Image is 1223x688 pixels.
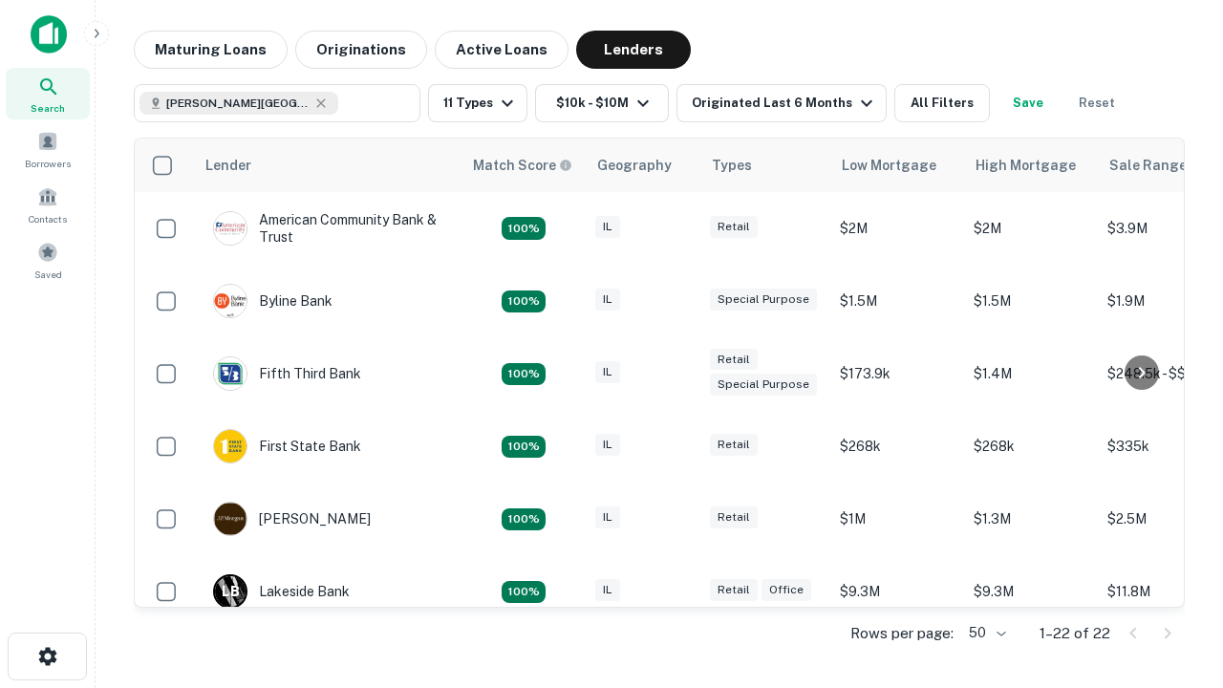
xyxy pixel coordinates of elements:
a: Borrowers [6,123,90,175]
img: picture [214,503,247,535]
img: capitalize-icon.png [31,15,67,54]
div: Special Purpose [710,374,817,396]
a: Contacts [6,179,90,230]
img: picture [214,212,247,245]
button: Originations [295,31,427,69]
iframe: Chat Widget [1127,535,1223,627]
div: [PERSON_NAME] [213,502,371,536]
h6: Match Score [473,155,569,176]
th: Lender [194,139,461,192]
p: L B [222,582,239,602]
div: Lakeside Bank [213,574,350,609]
td: $1.5M [830,265,964,337]
td: $1M [830,483,964,555]
div: IL [595,289,620,311]
div: Fifth Third Bank [213,356,361,391]
th: Types [700,139,830,192]
span: Contacts [29,211,67,226]
td: $1.5M [964,265,1098,337]
div: Matching Properties: 2, hasApolloMatch: undefined [502,436,546,459]
button: Originated Last 6 Months [676,84,887,122]
div: Types [712,154,752,177]
td: $1.3M [964,483,1098,555]
div: Sale Range [1109,154,1187,177]
img: picture [214,285,247,317]
a: Search [6,68,90,119]
button: All Filters [894,84,990,122]
img: picture [214,430,247,462]
div: Geography [597,154,672,177]
div: Special Purpose [710,289,817,311]
button: Maturing Loans [134,31,288,69]
td: $9.3M [830,555,964,628]
td: $268k [964,410,1098,483]
p: 1–22 of 22 [1040,622,1110,645]
td: $1.4M [964,337,1098,410]
div: IL [595,506,620,528]
span: [PERSON_NAME][GEOGRAPHIC_DATA], [GEOGRAPHIC_DATA] [166,95,310,112]
span: Borrowers [25,156,71,171]
th: Capitalize uses an advanced AI algorithm to match your search with the best lender. The match sco... [461,139,586,192]
div: Retail [710,349,758,371]
div: Lender [205,154,251,177]
button: Lenders [576,31,691,69]
div: Retail [710,434,758,456]
button: Reset [1066,84,1127,122]
div: Matching Properties: 3, hasApolloMatch: undefined [502,581,546,604]
p: Rows per page: [850,622,954,645]
th: High Mortgage [964,139,1098,192]
button: 11 Types [428,84,527,122]
div: IL [595,579,620,601]
td: $173.9k [830,337,964,410]
div: IL [595,361,620,383]
div: Originated Last 6 Months [692,92,878,115]
td: $2M [830,192,964,265]
span: Search [31,100,65,116]
div: High Mortgage [976,154,1076,177]
span: Saved [34,267,62,282]
div: First State Bank [213,429,361,463]
div: Low Mortgage [842,154,936,177]
div: Matching Properties: 2, hasApolloMatch: undefined [502,217,546,240]
a: Saved [6,234,90,286]
div: IL [595,216,620,238]
div: Retail [710,579,758,601]
div: Retail [710,216,758,238]
button: $10k - $10M [535,84,669,122]
button: Save your search to get updates of matches that match your search criteria. [998,84,1059,122]
button: Active Loans [435,31,569,69]
td: $268k [830,410,964,483]
th: Geography [586,139,700,192]
td: $9.3M [964,555,1098,628]
div: Matching Properties: 2, hasApolloMatch: undefined [502,363,546,386]
div: Capitalize uses an advanced AI algorithm to match your search with the best lender. The match sco... [473,155,572,176]
div: Matching Properties: 2, hasApolloMatch: undefined [502,508,546,531]
div: 50 [961,619,1009,647]
th: Low Mortgage [830,139,964,192]
div: IL [595,434,620,456]
td: $2M [964,192,1098,265]
div: Retail [710,506,758,528]
div: Byline Bank [213,284,333,318]
div: Matching Properties: 2, hasApolloMatch: undefined [502,290,546,313]
div: Office [762,579,811,601]
div: American Community Bank & Trust [213,211,442,246]
img: picture [214,357,247,390]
